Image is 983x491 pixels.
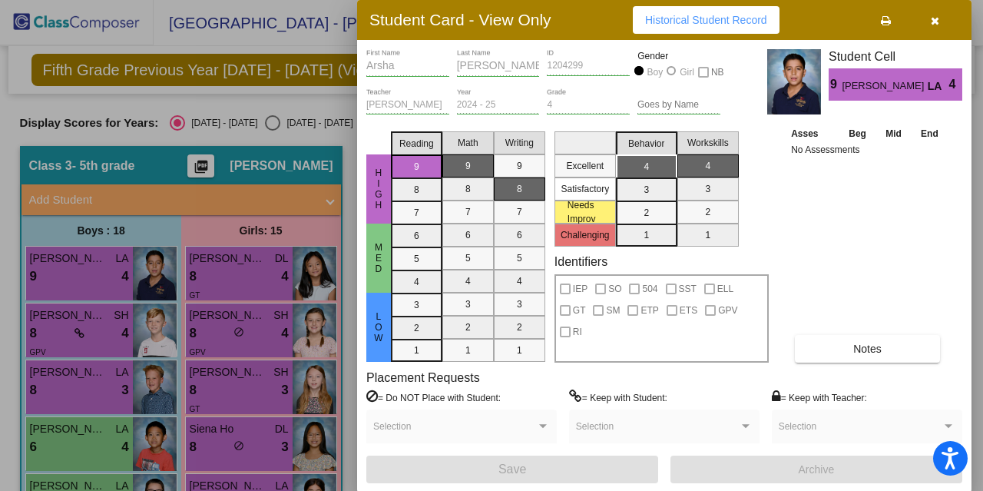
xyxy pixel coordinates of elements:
[372,168,386,211] span: HIgh
[642,280,657,298] span: 504
[787,142,948,158] td: No Assessments
[366,390,501,405] label: = Do NOT Place with Student:
[369,10,551,29] h3: Student Card - View Only
[670,456,962,483] button: Archive
[795,335,940,363] button: Notes
[679,65,694,79] div: Girl
[366,456,658,483] button: Save
[711,63,724,81] span: NB
[876,125,911,142] th: Mid
[547,61,630,71] input: Enter ID
[799,463,835,476] span: Archive
[680,301,697,320] span: ETS
[633,6,779,34] button: Historical Student Record
[928,78,949,95] span: LA
[718,301,737,320] span: GPV
[645,14,767,26] span: Historical Student Record
[547,100,630,111] input: grade
[366,370,480,385] label: Placement Requests
[608,280,621,298] span: SO
[569,390,667,405] label: = Keep with Student:
[573,323,582,341] span: RI
[637,100,720,111] input: goes by name
[829,49,962,64] h3: Student Cell
[554,254,607,269] label: Identifiers
[853,343,882,355] span: Notes
[772,390,867,405] label: = Keep with Teacher:
[839,125,875,142] th: Beg
[829,75,842,94] span: 9
[637,49,720,63] mat-label: Gender
[366,100,449,111] input: teacher
[842,78,927,95] span: [PERSON_NAME]
[640,301,658,320] span: ETP
[647,65,664,79] div: Boy
[717,280,733,298] span: ELL
[498,463,526,476] span: Save
[573,301,586,320] span: GT
[911,125,948,142] th: End
[679,280,697,298] span: SST
[787,125,839,142] th: Asses
[372,311,386,343] span: Low
[949,75,962,94] span: 4
[372,242,386,274] span: Med
[573,280,587,298] span: IEP
[606,301,620,320] span: SM
[457,100,540,111] input: year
